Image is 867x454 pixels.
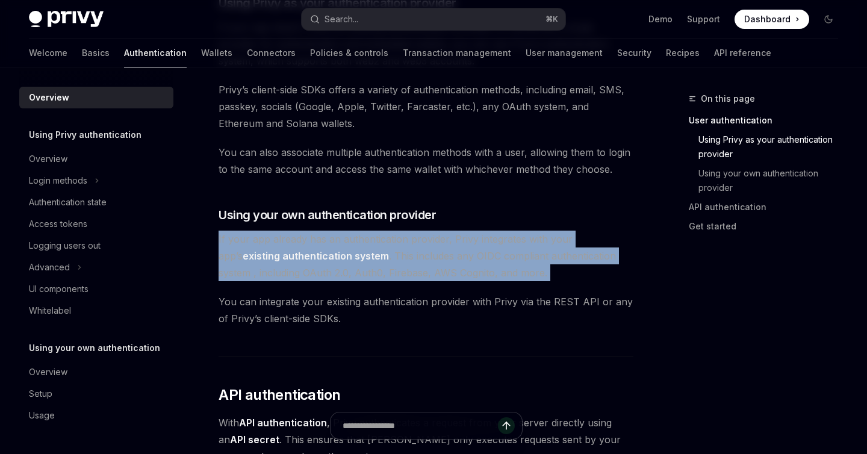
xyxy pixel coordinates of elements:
div: Logging users out [29,238,101,253]
span: If your app already has an authentication provider, Privy integrates with your app’s . This inclu... [219,231,633,281]
a: Whitelabel [19,300,173,322]
span: Privy’s client-side SDKs offers a variety of authentication methods, including email, SMS, passke... [219,81,633,132]
a: Using your own authentication provider [698,164,848,197]
a: Basics [82,39,110,67]
a: Wallets [201,39,232,67]
a: UI components [19,278,173,300]
a: Support [687,13,720,25]
button: Search...⌘K [302,8,565,30]
a: User authentication [689,111,848,130]
h5: Using your own authentication [29,341,160,355]
a: Usage [19,405,173,426]
a: Connectors [247,39,296,67]
div: Overview [29,152,67,166]
a: Overview [19,87,173,108]
a: API reference [714,39,771,67]
a: Logging users out [19,235,173,257]
button: Toggle dark mode [819,10,838,29]
span: Dashboard [744,13,791,25]
div: Overview [29,365,67,379]
a: Using Privy as your authentication provider [698,130,848,164]
a: Policies & controls [310,39,388,67]
span: API authentication [219,385,340,405]
a: Security [617,39,651,67]
a: existing authentication system [243,250,389,263]
span: Using your own authentication provider [219,207,436,223]
span: On this page [701,92,755,106]
div: Access tokens [29,217,87,231]
span: You can also associate multiple authentication methods with a user, allowing them to login to the... [219,144,633,178]
a: Dashboard [735,10,809,29]
a: Welcome [29,39,67,67]
button: Send message [498,417,515,434]
div: Setup [29,387,52,401]
img: dark logo [29,11,104,28]
a: Demo [648,13,673,25]
a: Transaction management [403,39,511,67]
div: Login methods [29,173,87,188]
div: Whitelabel [29,303,71,318]
a: Access tokens [19,213,173,235]
a: Authentication [124,39,187,67]
a: Recipes [666,39,700,67]
div: UI components [29,282,89,296]
a: Authentication state [19,191,173,213]
div: Advanced [29,260,70,275]
h5: Using Privy authentication [29,128,141,142]
a: Overview [19,148,173,170]
a: Overview [19,361,173,383]
a: User management [526,39,603,67]
div: Search... [325,12,358,26]
div: Overview [29,90,69,105]
div: Authentication state [29,195,107,210]
a: Get started [689,217,848,236]
span: You can integrate your existing authentication provider with Privy via the REST API or any of Pri... [219,293,633,327]
div: Usage [29,408,55,423]
a: Setup [19,383,173,405]
a: API authentication [689,197,848,217]
span: ⌘ K [545,14,558,24]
